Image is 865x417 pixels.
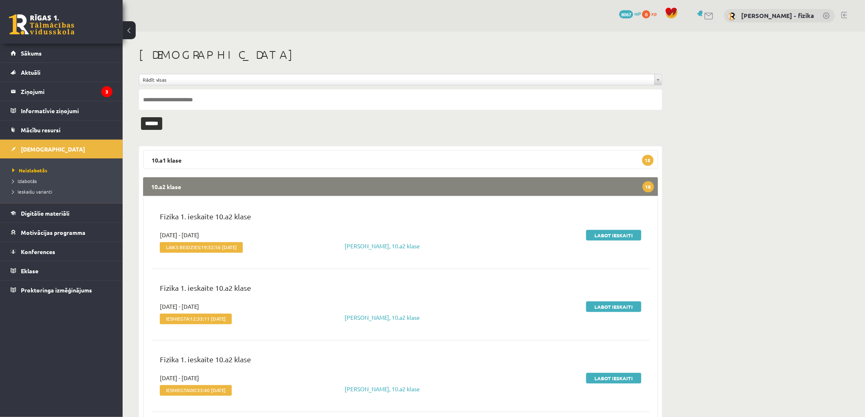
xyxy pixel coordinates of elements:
a: Proktoringa izmēģinājums [11,281,112,299]
span: Rādīt visas [143,74,651,85]
p: Fizika 1. ieskaite 10.a2 klase [160,211,641,226]
a: [PERSON_NAME], 10.a2 klase [345,385,420,392]
span: Sākums [21,49,42,57]
span: 18 [643,181,654,192]
a: [PERSON_NAME] - fizika [742,11,814,20]
a: Informatīvie ziņojumi [11,101,112,120]
span: Eklase [21,267,38,274]
legend: 10.a2 klase [143,177,658,196]
a: 0 xp [642,10,661,17]
span: Mācību resursi [21,126,61,134]
a: Digitālie materiāli [11,204,112,223]
span: Ieskaišu varianti [12,188,52,195]
span: Neizlabotās [12,167,47,174]
span: 00:33:40 [DATE] [190,387,226,393]
span: Izlabotās [12,178,37,184]
a: Izlabotās [12,177,114,185]
span: [DEMOGRAPHIC_DATA] [21,145,85,153]
span: Aktuāli [21,69,40,76]
span: [DATE] - [DATE] [160,231,199,239]
legend: Informatīvie ziņojumi [21,101,112,120]
span: 0 [642,10,650,18]
a: Motivācijas programma [11,223,112,242]
legend: Ziņojumi [21,82,112,101]
a: Labot ieskaiti [586,301,641,312]
a: [DEMOGRAPHIC_DATA] [11,140,112,158]
span: [DATE] - [DATE] [160,374,199,382]
legend: 10.a1 klase [143,150,658,169]
span: 19:52:56 [DATE] [201,244,237,250]
a: Eklase [11,261,112,280]
span: Iesniegta: [160,385,232,396]
a: Labot ieskaiti [586,230,641,241]
img: Krišjānis Kalme - fizika [728,12,736,20]
span: xp [652,10,657,17]
span: Proktoringa izmēģinājums [21,286,92,294]
a: [PERSON_NAME], 10.a2 klase [345,314,420,321]
span: 12:33:11 [DATE] [190,316,226,321]
span: Iesniegta: [160,314,232,324]
a: Rādīt visas [139,74,662,85]
a: Ieskaišu varianti [12,188,114,195]
span: [DATE] - [DATE] [160,302,199,311]
a: Konferences [11,242,112,261]
a: 8067 mP [619,10,641,17]
i: 3 [101,86,112,97]
a: Neizlabotās [12,167,114,174]
a: Labot ieskaiti [586,373,641,384]
span: mP [634,10,641,17]
span: Konferences [21,248,55,255]
a: Ziņojumi3 [11,82,112,101]
a: [PERSON_NAME], 10.a2 klase [345,242,420,250]
span: 15 [642,155,654,166]
span: Motivācijas programma [21,229,85,236]
p: Fizika 1. ieskaite 10.a2 klase [160,282,641,297]
span: 8067 [619,10,633,18]
h1: [DEMOGRAPHIC_DATA] [139,48,662,62]
a: Sākums [11,44,112,62]
span: Laiks beidzies: [160,242,243,253]
span: Digitālie materiāli [21,210,69,217]
a: Mācību resursi [11,120,112,139]
a: Rīgas 1. Tālmācības vidusskola [9,14,74,35]
a: Aktuāli [11,63,112,82]
p: Fizika 1. ieskaite 10.a2 klase [160,354,641,369]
